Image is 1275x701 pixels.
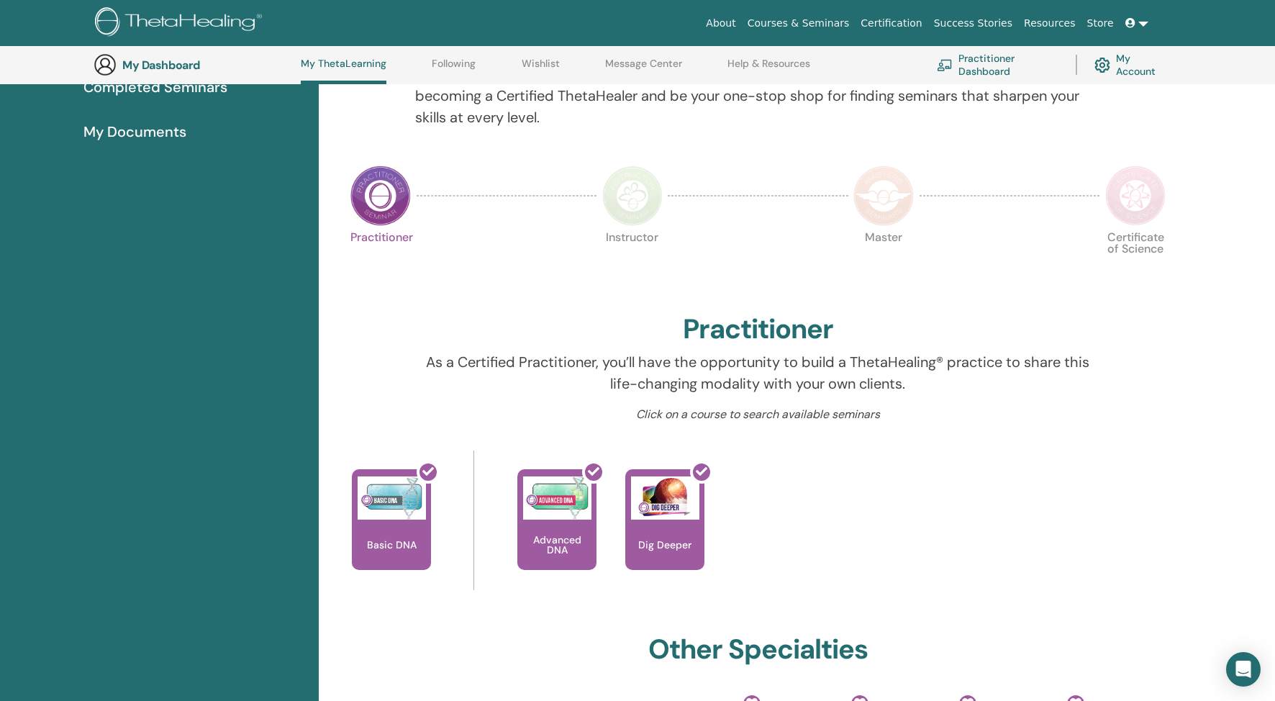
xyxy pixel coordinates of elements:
img: tab_domain_overview_orange.svg [39,83,50,95]
img: Dig Deeper [631,476,699,520]
div: Domain Overview [55,85,129,94]
a: Practitioner Dashboard [937,49,1058,81]
img: logo.png [95,7,267,40]
img: website_grey.svg [23,37,35,49]
img: cog.svg [1094,54,1110,76]
span: Completed Seminars [83,76,227,98]
div: Open Intercom Messenger [1226,652,1261,687]
img: Advanced DNA [523,476,591,520]
div: Domain: [DOMAIN_NAME] [37,37,158,49]
img: tab_keywords_by_traffic_grey.svg [143,83,155,95]
p: Practitioner [350,232,411,292]
p: As a Certified Practitioner, you’ll have the opportunity to build a ThetaHealing® practice to sha... [415,351,1100,394]
img: logo_orange.svg [23,23,35,35]
a: Courses & Seminars [742,10,856,37]
img: Basic DNA [358,476,426,520]
img: chalkboard-teacher.svg [937,59,953,71]
h2: Other Specialties [648,633,868,666]
img: Master [853,166,914,226]
img: Certificate of Science [1105,166,1166,226]
div: v 4.0.25 [40,23,71,35]
a: My Account [1094,49,1167,81]
p: Instructor [602,232,663,292]
p: Your journey starts here; welcome to ThetaLearning HQ. Learn the world-renowned technique that sh... [415,42,1100,128]
a: Dig Deeper Dig Deeper [625,469,704,599]
img: generic-user-icon.jpg [94,53,117,76]
a: Resources [1018,10,1081,37]
a: Basic DNA Basic DNA [352,469,431,599]
a: My ThetaLearning [301,58,386,84]
img: Instructor [602,166,663,226]
p: Dig Deeper [632,540,697,550]
p: Master [853,232,914,292]
p: Certificate of Science [1105,232,1166,292]
h2: Practitioner [683,313,833,346]
a: Help & Resources [727,58,810,81]
img: Practitioner [350,166,411,226]
a: Following [432,58,476,81]
a: Wishlist [522,58,560,81]
p: Click on a course to search available seminars [415,406,1100,423]
a: About [700,10,741,37]
div: Keywords by Traffic [159,85,242,94]
p: Advanced DNA [517,535,596,555]
a: Store [1081,10,1120,37]
a: Message Center [605,58,682,81]
span: My Documents [83,121,186,143]
a: Success Stories [928,10,1018,37]
h3: My Dashboard [122,58,266,72]
a: Advanced DNA Advanced DNA [517,469,596,599]
a: Certification [855,10,927,37]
